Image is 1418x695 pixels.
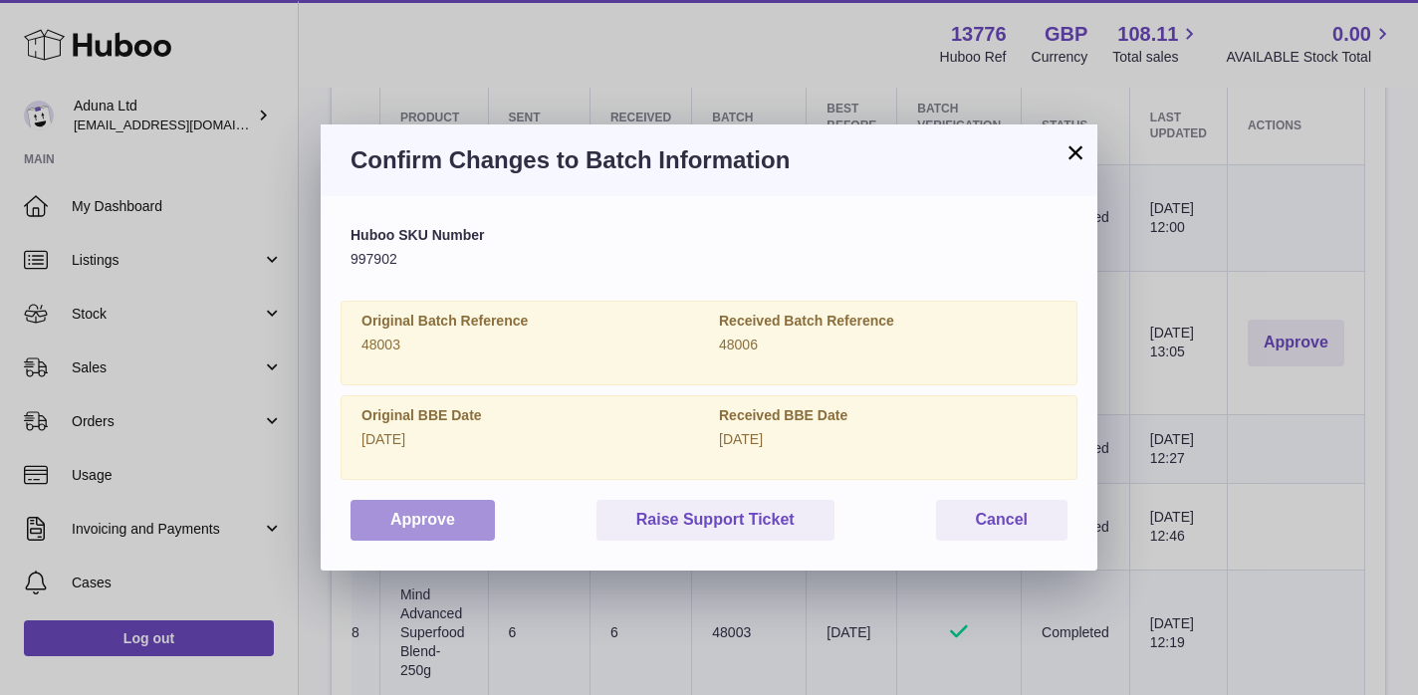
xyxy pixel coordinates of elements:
[351,226,1067,245] label: Huboo SKU Number
[936,500,1067,541] button: Cancel
[719,406,1057,425] label: Received BBE Date
[361,430,699,449] p: [DATE]
[361,336,699,354] p: 48003
[719,312,1057,331] label: Received Batch Reference
[1063,140,1087,164] button: ×
[719,336,1057,354] p: 48006
[361,406,699,425] label: Original BBE Date
[351,226,1067,269] div: 997902
[719,430,1057,449] p: [DATE]
[361,312,699,331] label: Original Batch Reference
[351,500,495,541] button: Approve
[351,144,1067,176] h3: Confirm Changes to Batch Information
[596,500,834,541] button: Raise Support Ticket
